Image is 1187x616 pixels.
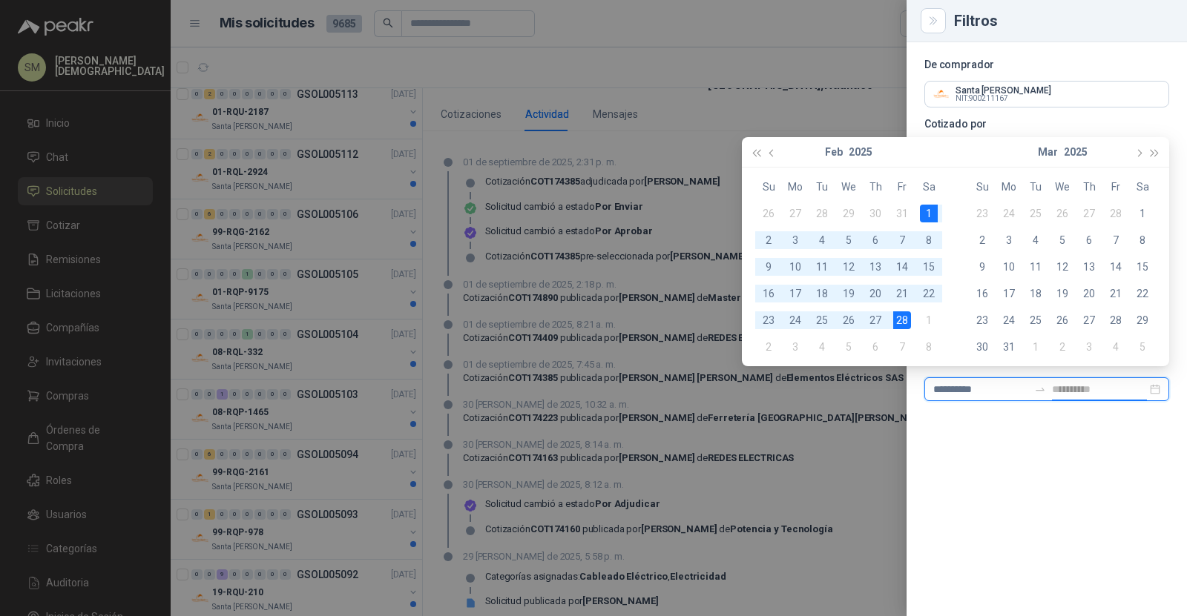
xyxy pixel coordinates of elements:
td: 2025-02-27 [862,307,889,334]
div: 22 [920,285,938,302]
td: 2025-02-23 [969,200,996,227]
th: Tu [1022,173,1049,200]
div: 16 [973,285,991,302]
td: 2025-03-27 [1076,307,1102,334]
div: 30 [973,338,991,356]
span: swap-right [1034,383,1046,395]
td: 2025-01-30 [862,200,889,227]
td: 2025-03-06 [862,334,889,360]
td: 2025-03-18 [1022,280,1049,307]
td: 2025-03-16 [969,280,996,307]
th: Su [969,173,996,200]
td: 2025-03-13 [1076,254,1102,280]
td: 2025-02-13 [862,254,889,280]
td: 2025-03-24 [996,307,1022,334]
td: 2025-03-21 [1102,280,1129,307]
td: 2025-02-11 [809,254,835,280]
div: 28 [813,205,831,222]
div: 23 [973,205,991,222]
div: 27 [1080,311,1098,329]
td: 2025-02-24 [996,200,1022,227]
div: 6 [1080,231,1098,249]
div: 12 [840,258,858,276]
div: 10 [1000,258,1018,276]
div: 27 [786,205,804,222]
div: 25 [1027,311,1045,329]
td: 2025-04-02 [1049,334,1076,360]
div: 4 [1027,231,1045,249]
td: 2025-02-16 [755,280,782,307]
div: 18 [813,285,831,302]
td: 2025-03-11 [1022,254,1049,280]
td: 2025-03-09 [969,254,996,280]
td: 2025-03-15 [1129,254,1156,280]
div: 13 [1080,258,1098,276]
td: 2025-01-29 [835,200,862,227]
button: Close [924,12,942,30]
td: 2025-02-24 [782,307,809,334]
button: 2025 [849,137,872,167]
td: 2025-02-04 [809,227,835,254]
td: 2025-03-12 [1049,254,1076,280]
td: 2025-03-22 [1129,280,1156,307]
div: 26 [1053,311,1071,329]
td: 2025-03-23 [969,307,996,334]
div: 8 [920,231,938,249]
td: 2025-03-02 [755,334,782,360]
td: 2025-02-19 [835,280,862,307]
th: We [1049,173,1076,200]
p: De comprador [924,60,1169,69]
div: 7 [893,231,911,249]
div: 5 [1053,231,1071,249]
div: 4 [1107,338,1125,356]
td: 2025-03-06 [1076,227,1102,254]
div: 1 [920,311,938,329]
div: 11 [813,258,831,276]
td: 2025-02-26 [835,307,862,334]
div: 21 [1107,285,1125,302]
div: 20 [1080,285,1098,302]
td: 2025-03-02 [969,227,996,254]
td: 2025-01-26 [755,200,782,227]
td: 2025-02-07 [889,227,915,254]
div: 15 [1134,258,1151,276]
td: 2025-03-05 [1049,227,1076,254]
div: 17 [1000,285,1018,302]
td: 2025-03-04 [809,334,835,360]
div: 5 [840,338,858,356]
div: 10 [786,258,804,276]
div: 12 [1053,258,1071,276]
div: 22 [1134,285,1151,302]
div: 14 [893,258,911,276]
td: 2025-02-06 [862,227,889,254]
div: 1 [1027,338,1045,356]
td: 2025-03-10 [996,254,1022,280]
td: 2025-02-22 [915,280,942,307]
td: 2025-03-20 [1076,280,1102,307]
td: 2025-03-07 [1102,227,1129,254]
div: 25 [1027,205,1045,222]
div: 26 [1053,205,1071,222]
div: Filtros [954,13,1169,28]
td: 2025-03-08 [1129,227,1156,254]
div: 23 [973,311,991,329]
td: 2025-03-29 [1129,307,1156,334]
div: 2 [1053,338,1071,356]
div: 5 [840,231,858,249]
div: 2 [760,338,777,356]
td: 2025-03-25 [1022,307,1049,334]
td: 2025-04-01 [1022,334,1049,360]
div: 3 [786,231,804,249]
div: 13 [867,258,884,276]
td: 2025-01-31 [889,200,915,227]
th: Sa [1129,173,1156,200]
button: Feb [825,137,843,167]
td: 2025-03-04 [1022,227,1049,254]
div: 5 [1134,338,1151,356]
th: Sa [915,173,942,200]
div: 26 [840,311,858,329]
div: 14 [1107,258,1125,276]
div: 1 [1134,205,1151,222]
div: 11 [1027,258,1045,276]
div: 31 [893,205,911,222]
